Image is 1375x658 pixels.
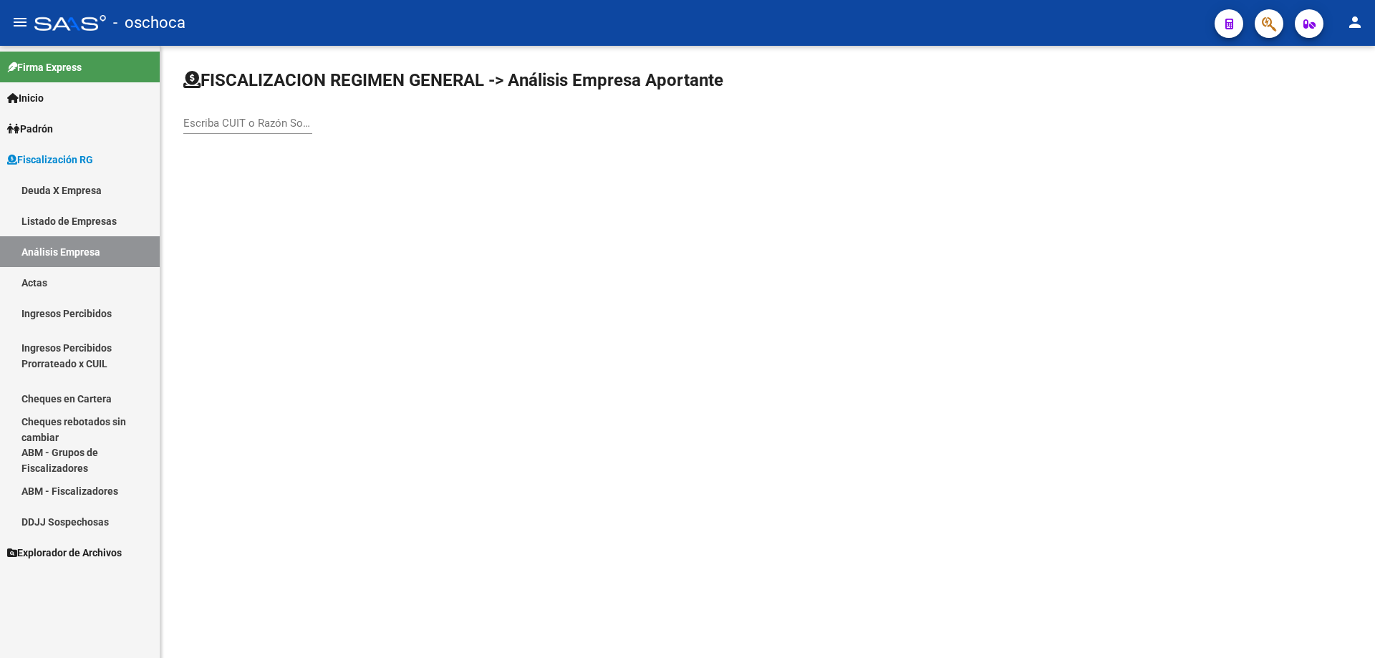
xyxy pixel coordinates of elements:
[7,121,53,137] span: Padrón
[1346,14,1364,31] mat-icon: person
[7,59,82,75] span: Firma Express
[7,545,122,561] span: Explorador de Archivos
[7,90,44,106] span: Inicio
[1326,609,1361,644] iframe: Intercom live chat
[11,14,29,31] mat-icon: menu
[113,7,185,39] span: - oschoca
[183,69,723,92] h1: FISCALIZACION REGIMEN GENERAL -> Análisis Empresa Aportante
[7,152,93,168] span: Fiscalización RG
